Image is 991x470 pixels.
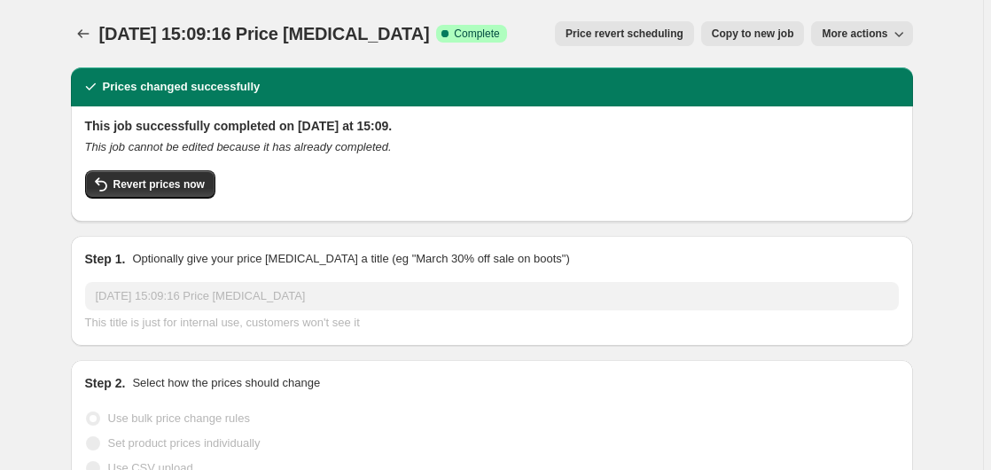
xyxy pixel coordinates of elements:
button: More actions [811,21,912,46]
h2: Step 1. [85,250,126,268]
span: Set product prices individually [108,436,261,450]
h2: Step 2. [85,374,126,392]
span: [DATE] 15:09:16 Price [MEDICAL_DATA] [99,24,430,43]
h2: This job successfully completed on [DATE] at 15:09. [85,117,899,135]
button: Copy to new job [701,21,805,46]
button: Revert prices now [85,170,215,199]
span: Price revert scheduling [566,27,683,41]
p: Select how the prices should change [132,374,320,392]
button: Price change jobs [71,21,96,46]
i: This job cannot be edited because it has already completed. [85,140,392,153]
span: This title is just for internal use, customers won't see it [85,316,360,329]
p: Optionally give your price [MEDICAL_DATA] a title (eg "March 30% off sale on boots") [132,250,569,268]
span: Copy to new job [712,27,794,41]
h2: Prices changed successfully [103,78,261,96]
span: Use bulk price change rules [108,411,250,425]
button: Price revert scheduling [555,21,694,46]
span: Revert prices now [113,177,205,192]
span: More actions [822,27,887,41]
span: Complete [454,27,499,41]
input: 30% off holiday sale [85,282,899,310]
